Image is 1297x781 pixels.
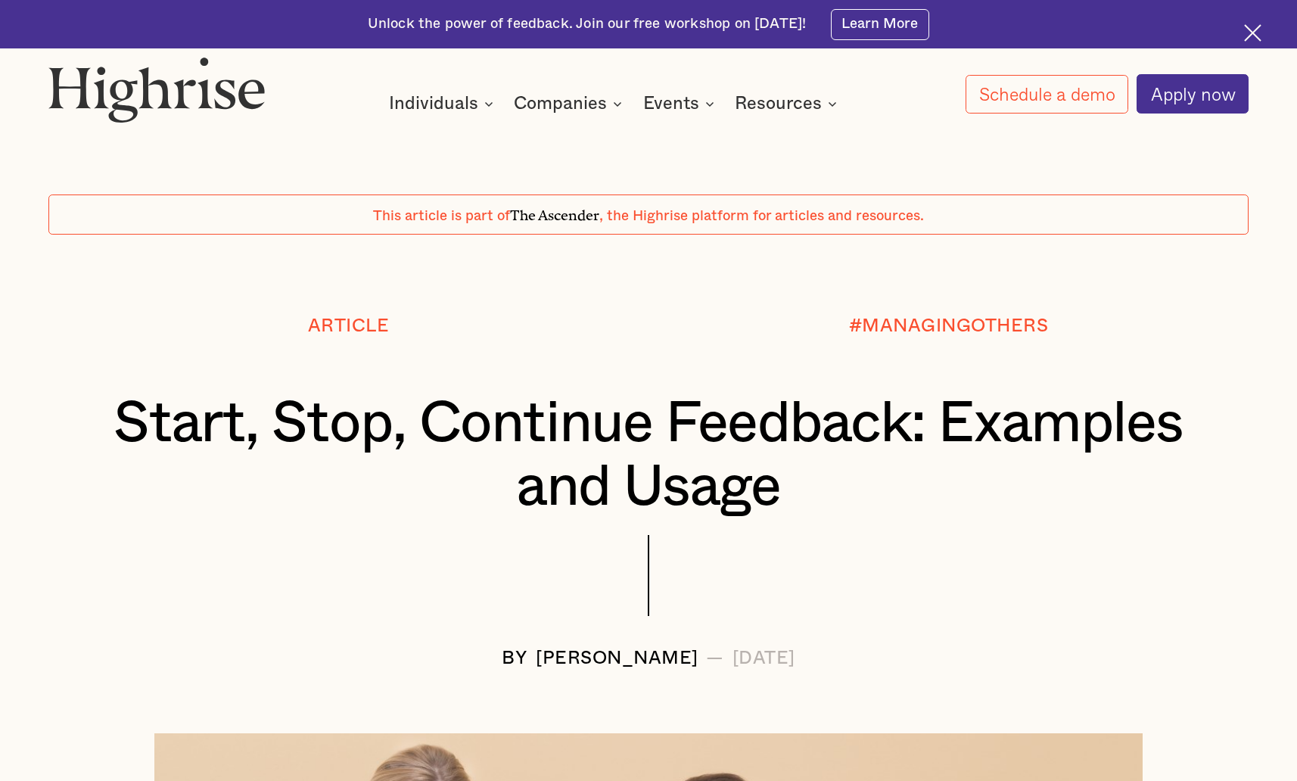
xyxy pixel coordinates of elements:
div: Companies [514,95,627,113]
div: Resources [735,95,841,113]
span: , the Highrise platform for articles and resources. [599,209,924,223]
div: Resources [735,95,822,113]
span: The Ascender [510,204,599,221]
div: Article [308,316,390,337]
h1: Start, Stop, Continue Feedback: Examples and Usage [98,393,1199,520]
span: This article is part of [373,209,510,223]
div: Unlock the power of feedback. Join our free workshop on [DATE]! [368,14,807,34]
div: Individuals [389,95,498,113]
div: [PERSON_NAME] [536,649,698,669]
a: Learn More [831,9,930,40]
div: [DATE] [732,649,795,669]
img: Highrise logo [48,57,266,123]
div: Individuals [389,95,478,113]
div: Events [643,95,719,113]
img: Cross icon [1244,24,1261,42]
a: Schedule a demo [966,75,1129,114]
div: #MANAGINGOTHERS [849,316,1049,337]
div: Events [643,95,699,113]
a: Apply now [1137,74,1249,114]
div: BY [502,649,527,669]
div: — [706,649,724,669]
div: Companies [514,95,607,113]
